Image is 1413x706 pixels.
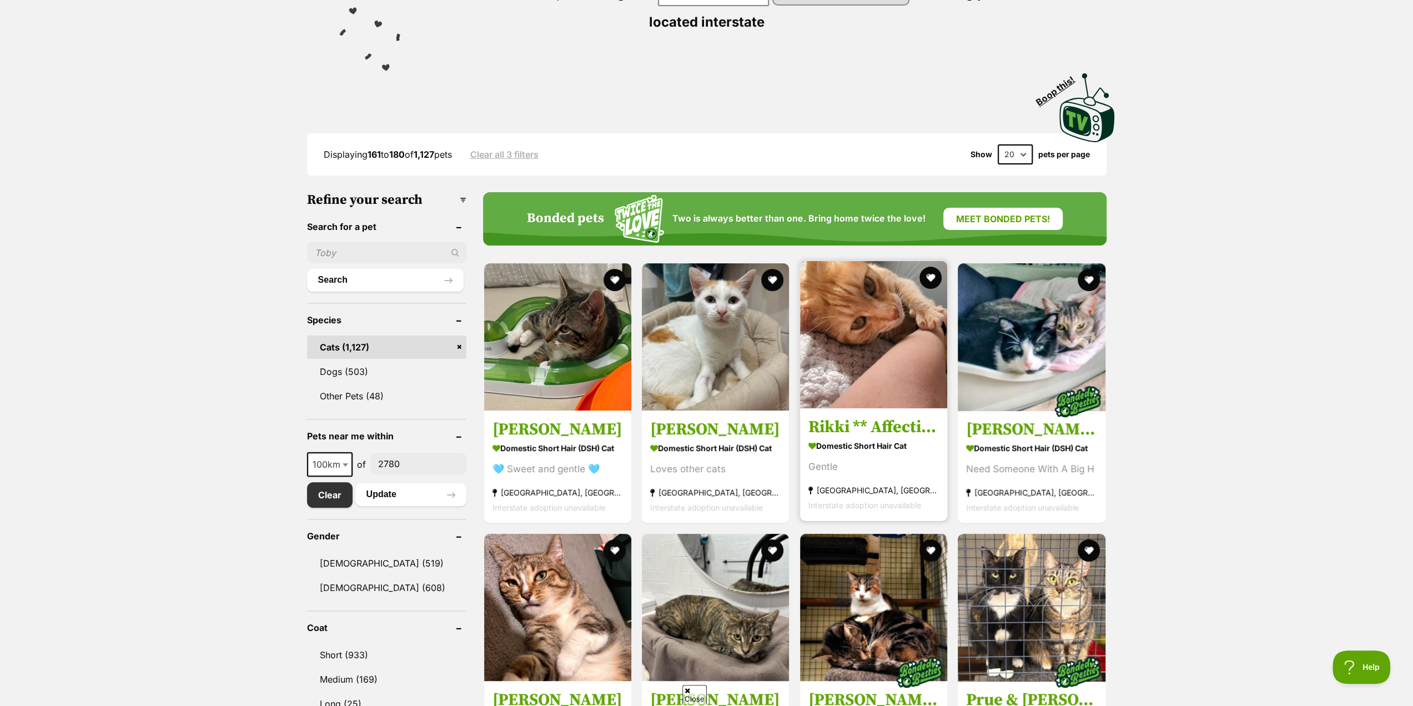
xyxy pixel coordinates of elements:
button: Search [307,269,464,291]
strong: [GEOGRAPHIC_DATA], [GEOGRAPHIC_DATA] [966,485,1097,500]
span: Interstate adoption unavailable [650,503,763,512]
strong: Domestic Short Hair (DSH) Cat [966,440,1097,456]
a: [PERSON_NAME] And [PERSON_NAME] Pair Domestic Short Hair (DSH) Cat Need Someone With A Big H [GEO... [958,410,1105,523]
div: Loves other cats [650,462,781,477]
strong: Domestic Short Hair Cat [808,438,939,454]
button: favourite [604,539,626,562]
a: [DEMOGRAPHIC_DATA] (519) [307,552,466,575]
span: 100km [308,457,351,472]
img: Prue & Trude - Domestic Short Hair (DSH) Cat [958,534,1105,682]
h3: Refine your search [307,192,466,208]
span: Interstate adoption unavailable [492,503,605,512]
span: Two is always better than one. Bring home twice the love! [672,213,926,224]
img: Miley - Domestic Short Hair (DSH) Cat [642,534,789,681]
input: postcode [370,453,466,474]
button: Update [355,483,466,505]
input: Toby [307,242,466,263]
h4: Bonded pets [527,211,604,227]
a: Clear [307,482,353,508]
img: bonded besties [892,644,947,700]
h3: [PERSON_NAME] And [PERSON_NAME] Pair [966,419,1097,440]
img: Rikki ** Affectionate Boy ** - Domestic Short Hair Cat [800,261,947,408]
a: [PERSON_NAME] Domestic Short Hair (DSH) Cat Loves other cats [GEOGRAPHIC_DATA], [GEOGRAPHIC_DATA]... [642,410,789,523]
header: Species [307,315,466,325]
a: [PERSON_NAME] Domestic Short Hair (DSH) Cat 🩵 Sweet and gentle 🩵 [GEOGRAPHIC_DATA], [GEOGRAPHIC_D... [484,410,631,523]
strong: [GEOGRAPHIC_DATA], [GEOGRAPHIC_DATA] [492,485,623,500]
img: Romeo And Ella Bonded Pair - Domestic Short Hair (DSH) Cat [958,263,1105,411]
header: Gender [307,531,466,541]
header: Search for a pet [307,222,466,232]
img: Billy - Domestic Short Hair (DSH) Cat [484,263,631,410]
button: favourite [762,269,784,291]
strong: Domestic Short Hair (DSH) Cat [492,440,623,456]
span: Show [971,150,992,159]
h3: [PERSON_NAME] [650,419,781,440]
button: favourite [1078,269,1100,291]
button: favourite [1078,539,1100,562]
header: Coat [307,623,466,633]
h3: Rikki ** Affectionate Boy ** [808,417,939,438]
a: Rikki ** Affectionate Boy ** Domestic Short Hair Cat Gentle [GEOGRAPHIC_DATA], [GEOGRAPHIC_DATA] ... [800,408,947,521]
span: Close [682,685,707,704]
h3: [PERSON_NAME] [492,419,623,440]
img: Squiggle [615,195,664,243]
button: favourite [919,539,942,562]
a: Short (933) [307,643,466,667]
img: bonded besties [1050,644,1105,700]
a: Dogs (503) [307,360,466,383]
img: PetRescue TV logo [1059,73,1115,142]
a: Other Pets (48) [307,384,466,408]
strong: 180 [389,149,405,160]
div: Need Someone With A Big H [966,462,1097,477]
strong: Domestic Short Hair (DSH) Cat [650,440,781,456]
header: Pets near me within [307,431,466,441]
strong: 1,127 [414,149,434,160]
a: Cats (1,127) [307,336,466,359]
img: Becky - Domestic Short Hair (DSH) Cat [484,534,631,681]
div: 🩵 Sweet and gentle 🩵 [492,462,623,477]
div: Gentle [808,459,939,474]
a: [DEMOGRAPHIC_DATA] (608) [307,576,466,599]
span: Interstate adoption unavailable [966,503,1079,512]
span: Displaying to of pets [324,149,452,160]
button: favourite [762,539,784,562]
img: bonded besties [1050,374,1105,429]
iframe: Help Scout Beacon - Open [1332,650,1391,684]
img: Fletcher - Domestic Short Hair (DSH) Cat [642,263,789,410]
strong: [GEOGRAPHIC_DATA], [GEOGRAPHIC_DATA] [650,485,781,500]
span: of [357,458,366,471]
label: pets per page [1038,150,1090,159]
button: favourite [919,267,942,289]
button: favourite [604,269,626,291]
strong: 161 [368,149,381,160]
img: Julie & Bassuria - Domestic Short Hair Cat [800,534,947,681]
a: Boop this! [1059,63,1115,144]
a: Medium (169) [307,668,466,691]
a: Clear all 3 filters [470,149,539,159]
a: Meet bonded pets! [943,208,1063,230]
span: Boop this! [1034,67,1085,107]
span: Interstate adoption unavailable [808,500,921,510]
strong: [GEOGRAPHIC_DATA], [GEOGRAPHIC_DATA] [808,483,939,498]
span: 100km [307,452,353,477]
